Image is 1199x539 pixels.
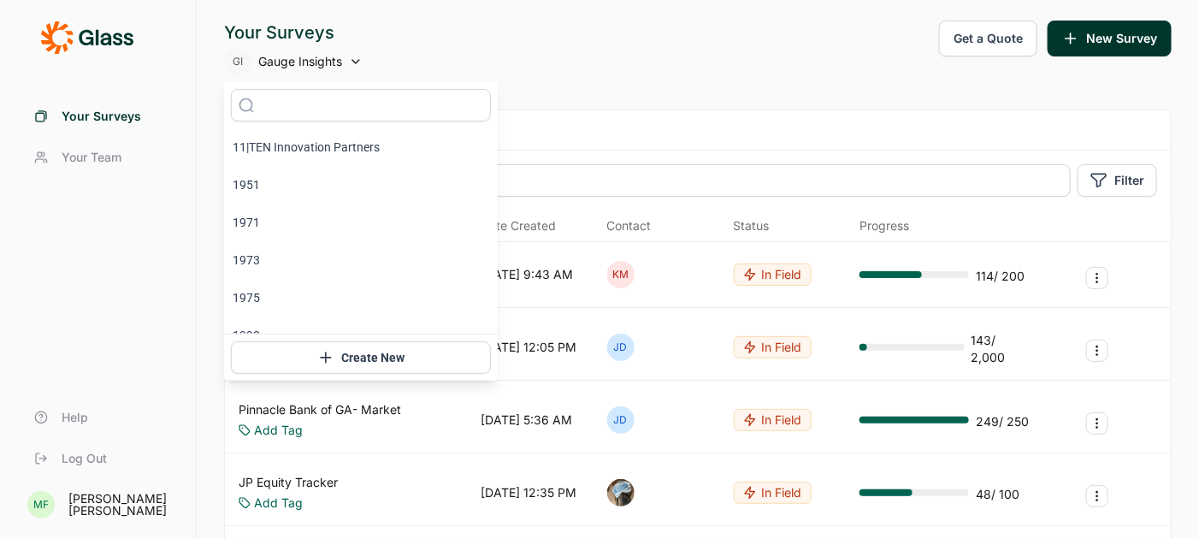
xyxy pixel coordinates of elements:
[976,486,1019,503] div: 48 / 100
[1048,21,1172,56] button: New Survey
[607,261,635,288] div: KM
[976,268,1025,285] div: 114 / 200
[1086,485,1108,507] button: Survey Actions
[1078,164,1157,197] button: Filter
[481,339,576,356] div: [DATE] 12:05 PM
[254,495,303,512] a: Add Tag
[239,164,1071,197] input: Search
[224,204,498,241] li: 1971
[972,332,1031,366] div: 143 / 2,000
[734,482,812,504] button: In Field
[1086,267,1108,289] button: Survey Actions
[224,48,251,75] div: GI
[607,406,635,434] div: JD
[254,422,303,439] a: Add Tag
[607,334,635,361] div: JD
[224,279,498,317] li: 1975
[481,217,556,234] span: Date Created
[1114,172,1144,189] span: Filter
[62,108,141,125] span: Your Surveys
[481,266,573,283] div: [DATE] 9:43 AM
[734,264,812,286] button: In Field
[62,450,107,467] span: Log Out
[607,217,652,234] div: Contact
[224,21,363,44] div: Your Surveys
[734,336,812,358] button: In Field
[939,21,1037,56] button: Get a Quote
[62,149,121,166] span: Your Team
[1086,412,1108,435] button: Survey Actions
[859,217,909,234] div: Progress
[481,484,576,501] div: [DATE] 12:35 PM
[224,166,498,204] li: 1951
[258,53,342,70] span: Gauge Insights
[734,409,812,431] button: In Field
[481,412,572,429] div: [DATE] 5:36 AM
[224,128,498,166] li: 11|TEN Innovation Partners
[68,493,175,517] div: [PERSON_NAME] [PERSON_NAME]
[239,401,401,418] a: Pinnacle Bank of GA- Market
[976,413,1029,430] div: 249 / 250
[231,341,491,374] button: Create New
[1086,340,1108,362] button: Survey Actions
[239,474,338,491] a: JP Equity Tracker
[27,491,55,518] div: MF
[734,217,770,234] div: Status
[224,241,498,279] li: 1973
[607,479,635,506] img: ocn8z7iqvmiiaveqkfqd.png
[224,317,498,354] li: 1990
[62,409,88,426] span: Help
